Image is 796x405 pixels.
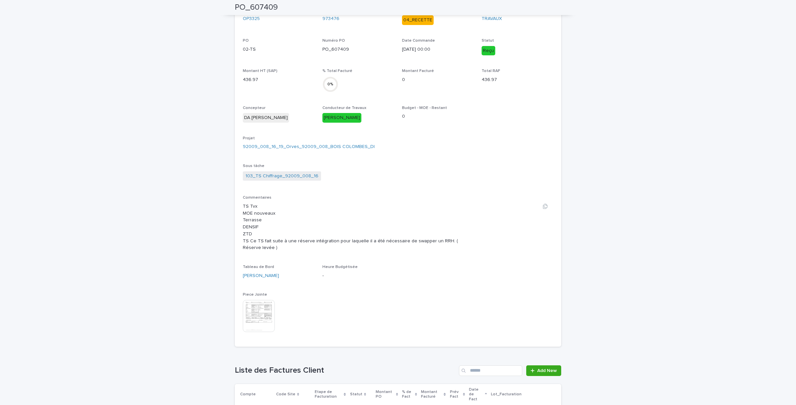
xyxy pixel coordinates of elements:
[402,39,435,43] span: Date Commande
[402,388,413,401] p: % de Fact
[469,386,483,403] p: Date de Fact
[322,113,361,123] div: [PERSON_NAME]
[537,368,557,373] span: Add New
[243,164,264,168] span: Sous tâche
[376,388,394,401] p: Montant PO
[322,39,345,43] span: Numéro PO
[322,81,338,88] div: 0 %
[243,203,476,252] p: TS Tvx MOE nouveaux Terrasse DENSIF ZTD TS Ce TS fait suite à une réserve intégration pour laquel...
[402,113,474,120] p: 0
[350,391,362,398] p: Statut
[243,15,260,22] a: OP3325
[482,69,500,73] span: Total RAF
[402,106,447,110] span: Budget - MOE - Restant
[482,15,502,22] a: TRAVAUX
[243,293,267,297] span: Piece Jointe
[243,143,375,150] a: 92009_008_16_19_Orves_92009_008_BOIS COLOMBES_DI
[402,76,474,83] p: 0
[482,76,553,83] p: 436.97
[235,3,278,12] h2: PO_607409
[276,391,295,398] p: Code Site
[243,136,255,140] span: Projet
[243,69,277,73] span: Montant HT (SAP)
[491,391,522,398] p: Lot_Facturation
[421,388,442,401] p: Montant Facturé
[243,196,271,200] span: Commentaires
[315,388,342,401] p: Etape de Facturation
[243,76,314,83] p: 436.97
[402,15,434,25] div: 04_RECETTE
[322,272,394,279] p: -
[482,46,495,56] div: Reçu
[402,46,474,53] p: [DATE] 00:00
[450,388,461,401] p: Prév Fact
[322,46,394,53] p: PO_607409
[322,69,352,73] span: % Total Facturé
[482,39,494,43] span: Statut
[402,69,434,73] span: Montant Facturé
[245,173,318,180] a: 103_TS Chiffrage_92009_008_16
[235,366,456,375] h1: Liste des Factures Client
[459,365,522,376] input: Search
[243,265,274,269] span: Tableau de Bord
[243,106,265,110] span: Concepteur
[243,39,249,43] span: PO
[240,391,256,398] p: Compte
[243,113,289,123] div: DA [PERSON_NAME]
[243,46,314,53] p: 02-TS
[526,365,561,376] a: Add New
[243,272,279,279] a: [PERSON_NAME]
[322,265,358,269] span: Heure Budgétisée
[322,106,366,110] span: Conducteur de Travaux
[322,15,339,22] a: 973476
